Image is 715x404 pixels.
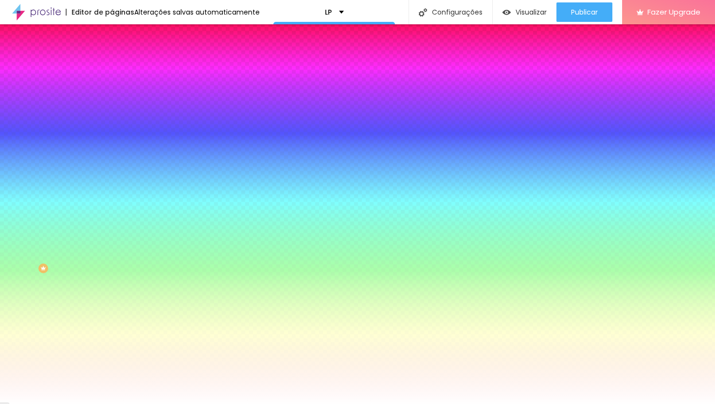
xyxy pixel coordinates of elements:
[325,9,332,16] p: LP
[419,8,427,17] img: Icone
[502,8,511,17] img: view-1.svg
[516,8,547,16] span: Visualizar
[66,9,134,16] div: Editor de páginas
[134,9,260,16] div: Alterações salvas automaticamente
[647,8,700,16] span: Fazer Upgrade
[571,8,598,16] span: Publicar
[493,2,556,22] button: Visualizar
[556,2,612,22] button: Publicar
